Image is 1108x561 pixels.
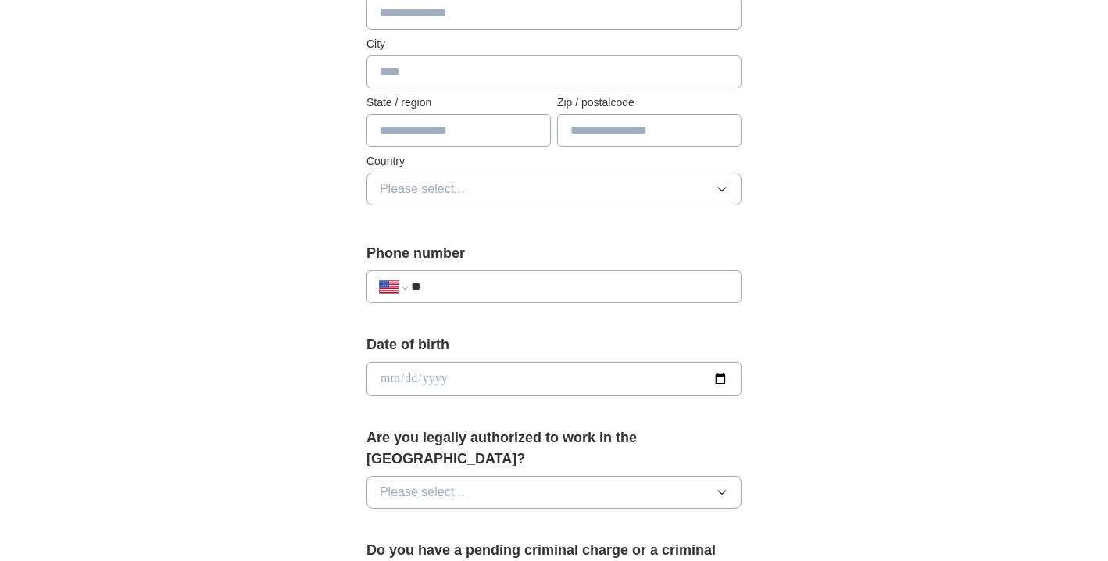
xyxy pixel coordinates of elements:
button: Please select... [366,476,742,509]
span: Please select... [380,483,465,502]
button: Please select... [366,173,742,205]
label: Phone number [366,243,742,264]
label: Zip / postalcode [557,95,742,111]
label: Are you legally authorized to work in the [GEOGRAPHIC_DATA]? [366,427,742,470]
label: Country [366,153,742,170]
label: City [366,36,742,52]
span: Please select... [380,180,465,198]
label: State / region [366,95,551,111]
label: Date of birth [366,334,742,356]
